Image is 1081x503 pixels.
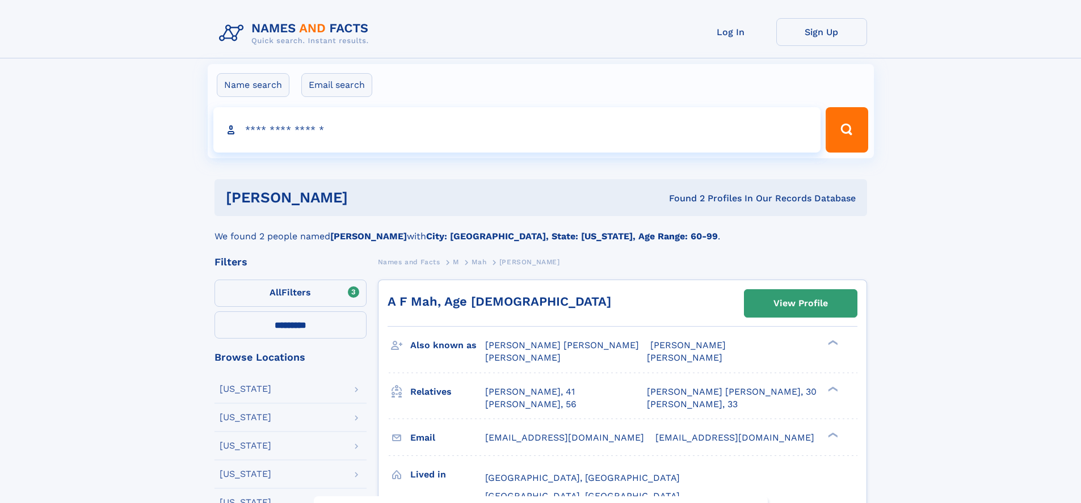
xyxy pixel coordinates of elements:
[647,352,722,363] span: [PERSON_NAME]
[650,340,726,350] span: [PERSON_NAME]
[330,231,407,242] b: [PERSON_NAME]
[773,290,828,316] div: View Profile
[655,432,814,443] span: [EMAIL_ADDRESS][DOMAIN_NAME]
[213,107,821,153] input: search input
[453,258,459,266] span: M
[485,472,680,483] span: [GEOGRAPHIC_DATA], [GEOGRAPHIC_DATA]
[217,73,289,97] label: Name search
[472,258,486,266] span: Mah
[499,258,560,266] span: [PERSON_NAME]
[410,382,485,401] h3: Relatives
[410,465,485,484] h3: Lived in
[472,255,486,269] a: Mah
[214,257,367,267] div: Filters
[214,280,367,307] label: Filters
[214,216,867,243] div: We found 2 people named with .
[410,428,485,447] h3: Email
[826,107,868,153] button: Search Button
[825,431,839,438] div: ❯
[220,470,271,479] div: [US_STATE]
[453,255,459,269] a: M
[685,18,776,46] a: Log In
[214,18,378,49] img: Logo Names and Facts
[485,398,577,411] a: [PERSON_NAME], 56
[485,491,680,501] span: [GEOGRAPHIC_DATA], [GEOGRAPHIC_DATA]
[301,73,372,97] label: Email search
[388,294,611,308] a: A F Mah, Age [DEMOGRAPHIC_DATA]
[426,231,718,242] b: City: [GEOGRAPHIC_DATA], State: [US_STATE], Age Range: 60-99
[485,432,644,443] span: [EMAIL_ADDRESS][DOMAIN_NAME]
[647,386,817,398] a: [PERSON_NAME] [PERSON_NAME], 30
[825,339,839,346] div: ❯
[378,255,440,269] a: Names and Facts
[410,336,485,355] h3: Also known as
[485,340,639,350] span: [PERSON_NAME] [PERSON_NAME]
[776,18,867,46] a: Sign Up
[647,398,738,411] a: [PERSON_NAME], 33
[508,192,856,205] div: Found 2 Profiles In Our Records Database
[220,413,271,422] div: [US_STATE]
[214,352,367,362] div: Browse Locations
[825,385,839,392] div: ❯
[220,441,271,450] div: [US_STATE]
[485,352,561,363] span: [PERSON_NAME]
[485,386,575,398] a: [PERSON_NAME], 41
[226,191,508,205] h1: [PERSON_NAME]
[744,290,857,317] a: View Profile
[220,384,271,394] div: [US_STATE]
[270,287,281,298] span: All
